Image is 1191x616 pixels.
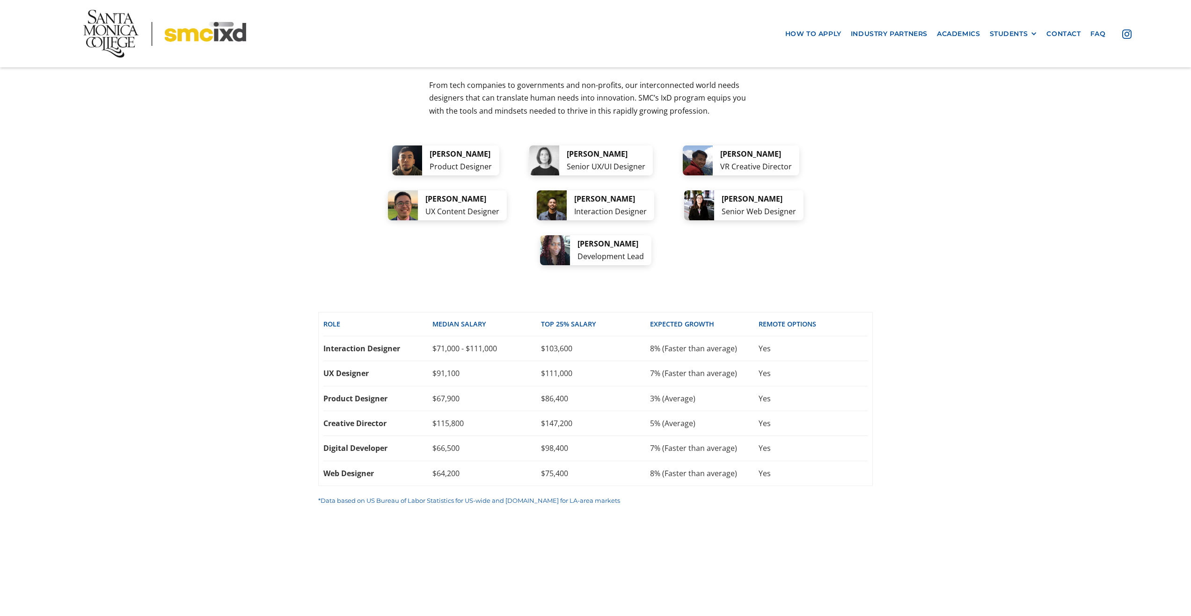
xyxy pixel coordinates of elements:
[846,25,932,43] a: industry partners
[541,319,650,329] div: top 25% SALARY
[720,160,792,173] div: VR Creative Director
[650,343,759,354] div: 8% (Faster than average)
[650,443,759,453] div: 7% (Faster than average)
[990,30,1038,38] div: STUDENTS
[541,368,650,378] div: $111,000
[541,343,650,354] div: $103,600
[429,79,762,117] p: From tech companies to governments and non-profits, our interconnected world needs designers that...
[650,418,759,428] div: 5% (Average)
[430,160,492,173] div: Product Designer
[574,193,647,205] div: [PERSON_NAME]
[323,443,432,453] div: Digital Developer
[567,160,645,173] div: Senior UX/UI Designer
[759,443,868,453] div: Yes
[432,468,541,478] div: $64,200
[541,443,650,453] div: $98,400
[650,468,759,478] div: 8% (Faster than average)
[720,148,792,160] div: [PERSON_NAME]
[323,418,432,428] div: Creative Director
[759,319,868,329] div: REMOTE OPTIONS
[432,368,541,378] div: $91,100
[1042,25,1085,43] a: contact
[567,148,645,160] div: [PERSON_NAME]
[574,205,647,218] div: Interaction Designer
[932,25,985,43] a: Academics
[323,393,432,404] div: Product Designer
[759,393,868,404] div: Yes
[759,468,868,478] div: Yes
[430,148,492,160] div: [PERSON_NAME]
[577,238,644,250] div: [PERSON_NAME]
[432,343,541,354] div: $71,000 - $111,000
[323,468,432,478] div: Web Designer
[650,393,759,404] div: 3% (Average)
[432,418,541,428] div: $115,800
[318,495,873,506] p: *Data based on US Bureau of Labor Statistics for US-wide and [DOMAIN_NAME] for LA-area markets
[759,368,868,378] div: Yes
[1122,29,1132,39] img: icon - instagram
[323,319,432,329] div: Role
[432,319,541,329] div: Median SALARY
[722,205,796,218] div: Senior Web Designer
[432,443,541,453] div: $66,500
[759,418,868,428] div: Yes
[650,319,759,329] div: EXPECTED GROWTH
[990,30,1028,38] div: STUDENTS
[83,10,246,58] img: Santa Monica College - SMC IxD logo
[432,393,541,404] div: $67,900
[541,393,650,404] div: $86,400
[323,343,432,354] div: Interaction Designer
[722,193,796,205] div: [PERSON_NAME]
[323,368,432,378] div: UX Designer
[759,343,868,354] div: Yes
[577,250,644,263] div: Development Lead
[781,25,846,43] a: how to apply
[1086,25,1111,43] a: faq
[541,418,650,428] div: $147,200
[425,205,499,218] div: UX Content Designer
[650,368,759,378] div: 7% (Faster than average)
[425,193,499,205] div: [PERSON_NAME]
[541,468,650,478] div: $75,400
